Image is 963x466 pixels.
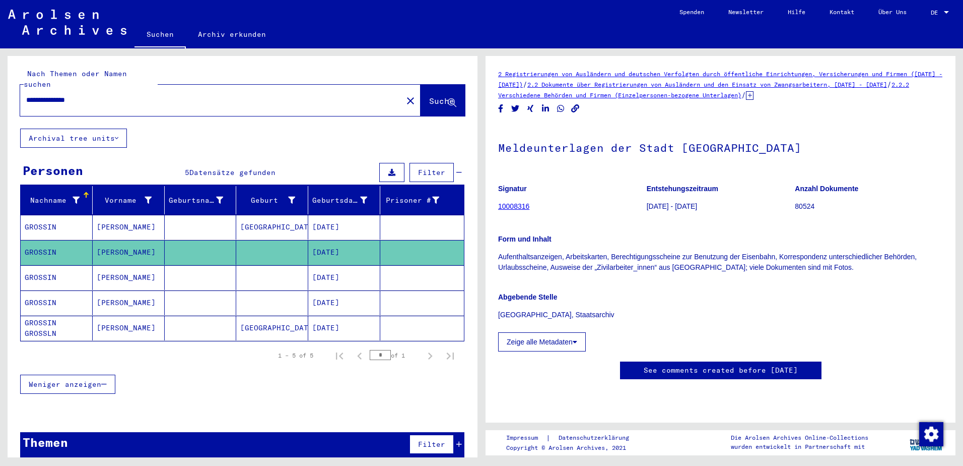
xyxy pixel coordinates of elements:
[384,192,452,208] div: Prisoner #
[919,422,943,446] img: Zustimmung ändern
[21,290,93,315] mat-cell: GROSSIN
[540,102,551,115] button: Share on LinkedIn
[506,433,546,443] a: Impressum
[741,90,746,99] span: /
[498,202,529,210] a: 10008316
[404,95,417,107] mat-icon: close
[240,192,308,208] div: Geburt‏
[418,168,445,177] span: Filter
[236,215,308,240] mat-cell: [GEOGRAPHIC_DATA]
[931,9,942,16] span: DE
[887,80,891,89] span: /
[189,168,276,177] span: Datensätze gefunden
[418,440,445,449] span: Filter
[93,290,165,315] mat-cell: [PERSON_NAME]
[21,215,93,240] mat-cell: GROSSIN
[647,185,718,193] b: Entstehungszeitraum
[165,186,237,214] mat-header-cell: Geburtsname
[20,129,127,148] button: Archival tree units
[440,345,460,366] button: Last page
[556,102,566,115] button: Share on WhatsApp
[25,192,92,208] div: Nachname
[400,90,421,110] button: Clear
[308,186,380,214] mat-header-cell: Geburtsdatum
[93,265,165,290] mat-cell: [PERSON_NAME]
[506,443,641,452] p: Copyright © Arolsen Archives, 2021
[496,102,506,115] button: Share on Facebook
[20,375,115,394] button: Weniger anzeigen
[24,69,127,89] mat-label: Nach Themen oder Namen suchen
[908,430,945,455] img: yv_logo.png
[169,192,236,208] div: Geburtsname
[647,201,795,212] p: [DATE] - [DATE]
[308,215,380,240] mat-cell: [DATE]
[506,433,641,443] div: |
[795,185,858,193] b: Anzahl Dokumente
[236,316,308,340] mat-cell: [GEOGRAPHIC_DATA]
[527,81,887,88] a: 2.2 Dokumente über Registrierungen von Ausländern und den Einsatz von Zwangsarbeitern, [DATE] - [...
[498,293,557,301] b: Abgebende Stelle
[731,433,868,442] p: Die Arolsen Archives Online-Collections
[409,163,454,182] button: Filter
[278,351,313,360] div: 1 – 5 of 5
[498,185,527,193] b: Signatur
[350,345,370,366] button: Previous page
[409,435,454,454] button: Filter
[25,195,80,206] div: Nachname
[236,186,308,214] mat-header-cell: Geburt‏
[186,22,278,46] a: Archiv erkunden
[510,102,521,115] button: Share on Twitter
[498,125,943,169] h1: Meldeunterlagen der Stadt [GEOGRAPHIC_DATA]
[312,195,367,206] div: Geburtsdatum
[420,345,440,366] button: Next page
[498,235,552,243] b: Form und Inhalt
[329,345,350,366] button: First page
[370,351,420,360] div: of 1
[421,85,465,116] button: Suche
[498,70,942,88] a: 2 Registrierungen von Ausländern und deutschen Verfolgten durch öffentliche Einrichtungen, Versic...
[795,201,943,212] p: 80524
[97,192,164,208] div: Vorname
[523,80,527,89] span: /
[644,365,798,376] a: See comments created before [DATE]
[308,316,380,340] mat-cell: [DATE]
[308,240,380,265] mat-cell: [DATE]
[93,215,165,240] mat-cell: [PERSON_NAME]
[21,265,93,290] mat-cell: GROSSIN
[97,195,152,206] div: Vorname
[312,192,380,208] div: Geburtsdatum
[498,310,943,320] p: [GEOGRAPHIC_DATA], Staatsarchiv
[93,186,165,214] mat-header-cell: Vorname
[731,442,868,451] p: wurden entwickelt in Partnerschaft mit
[498,332,586,352] button: Zeige alle Metadaten
[29,380,101,389] span: Weniger anzeigen
[185,168,189,177] span: 5
[551,433,641,443] a: Datenschutzerklärung
[23,161,83,180] div: Personen
[525,102,536,115] button: Share on Xing
[308,290,380,315] mat-cell: [DATE]
[23,433,68,451] div: Themen
[570,102,581,115] button: Copy link
[308,265,380,290] mat-cell: [DATE]
[93,316,165,340] mat-cell: [PERSON_NAME]
[429,96,454,106] span: Suche
[8,10,126,35] img: Arolsen_neg.svg
[134,22,186,48] a: Suchen
[498,252,943,273] p: Aufenthaltsanzeigen, Arbeitskarten, Berechtigungsscheine zur Benutzung der Eisenbahn, Korresponde...
[21,316,93,340] mat-cell: GROSSIN GROSSLN
[93,240,165,265] mat-cell: [PERSON_NAME]
[384,195,439,206] div: Prisoner #
[240,195,295,206] div: Geburt‏
[169,195,224,206] div: Geburtsname
[21,240,93,265] mat-cell: GROSSIN
[380,186,464,214] mat-header-cell: Prisoner #
[21,186,93,214] mat-header-cell: Nachname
